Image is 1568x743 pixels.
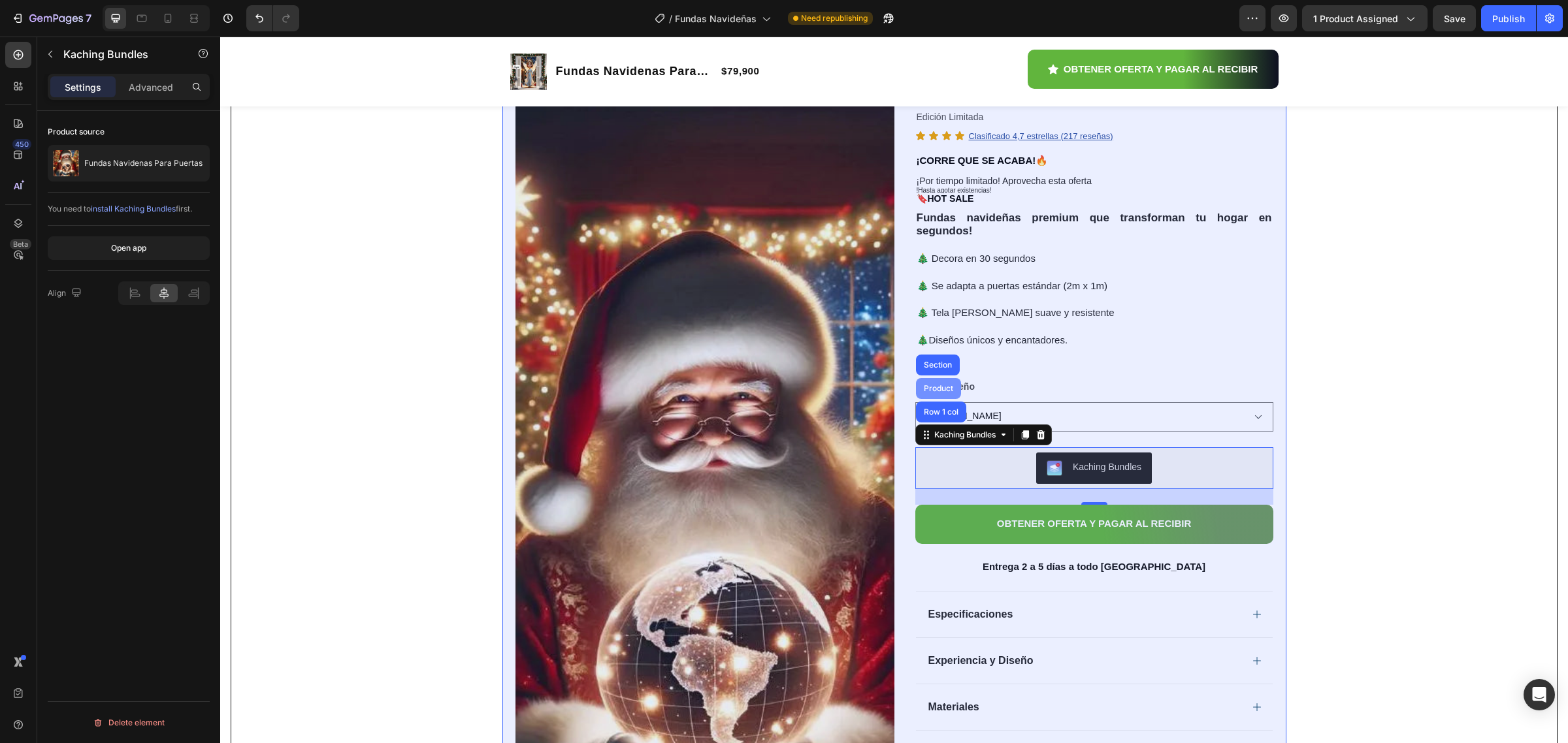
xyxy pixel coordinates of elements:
[708,572,793,583] strong: Especificaciones
[86,10,91,26] p: 7
[696,139,872,150] span: ¡Por tiempo limitado! Aprovecha esta oferta
[12,139,31,150] div: 450
[10,239,31,249] div: Beta
[48,236,210,260] button: Open app
[777,481,972,492] span: OBTENER OFERTA Y PAGAR AL RECIBIR
[1481,5,1536,31] button: Publish
[749,95,893,104] u: Clasificado 4,7 estrellas (217 reseñas)
[708,157,754,167] strong: HOT SALE
[5,5,97,31] button: 7
[669,12,672,25] span: /
[701,348,736,356] div: Product
[220,37,1568,743] iframe: Design area
[48,712,210,733] button: Delete element
[695,341,756,360] legend: Elegir Diseño
[63,46,174,62] p: Kaching Bundles
[91,204,176,213] span: install Kaching Bundles
[696,270,894,281] span: 🎄 Tela [PERSON_NAME] suave y resistente
[696,175,1052,201] strong: Fundas navideñas premium que transforman tu hogar en segundos!
[696,140,1052,158] p: !Hasta agotar existencias!
[1492,12,1525,25] div: Publish
[762,524,985,535] strong: Entrega 2 a 5 días a todo [GEOGRAPHIC_DATA]
[84,159,203,168] p: Fundas Navidenas Para Puertas
[708,665,759,676] span: Materiales
[1524,679,1555,710] div: Open Intercom Messenger
[48,126,105,138] div: Product source
[701,324,734,332] div: Section
[801,12,868,24] span: Need republishing
[53,150,79,176] img: product feature img
[129,80,173,94] p: Advanced
[695,468,1053,507] button: <p><span style="font-size:15px;">OBTENER OFERTA Y PAGAR AL RECIBIR</span></p>
[65,80,101,94] p: Settings
[711,392,778,404] div: Kaching Bundles
[1444,13,1465,24] span: Save
[696,244,887,255] span: 🎄 Se adapta a puertas estándar (2m x 1m)
[1313,12,1398,25] span: 1 product assigned
[1302,5,1428,31] button: 1 product assigned
[246,5,299,31] div: Undo/Redo
[708,618,813,629] span: Experiencia y Diseño
[48,285,84,302] div: Align
[853,424,921,437] div: Kaching Bundles
[696,118,828,129] strong: ¡CORRE QUE SE ACABA!🔥
[93,715,165,731] div: Delete element
[1433,5,1476,31] button: Save
[696,157,754,167] span: 🔖
[696,75,764,86] span: Edición Limitada
[696,298,848,309] span: 🎄Diseños únicos y encantadores.
[816,416,932,447] button: Kaching Bundles
[48,203,210,215] div: You need to first.
[696,216,815,227] span: 🎄 Decora en 30 segundos
[826,424,842,439] img: KachingBundles.png
[701,371,741,379] div: Row 1 col
[111,242,146,254] div: Open app
[675,12,757,25] span: Fundas Navideñas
